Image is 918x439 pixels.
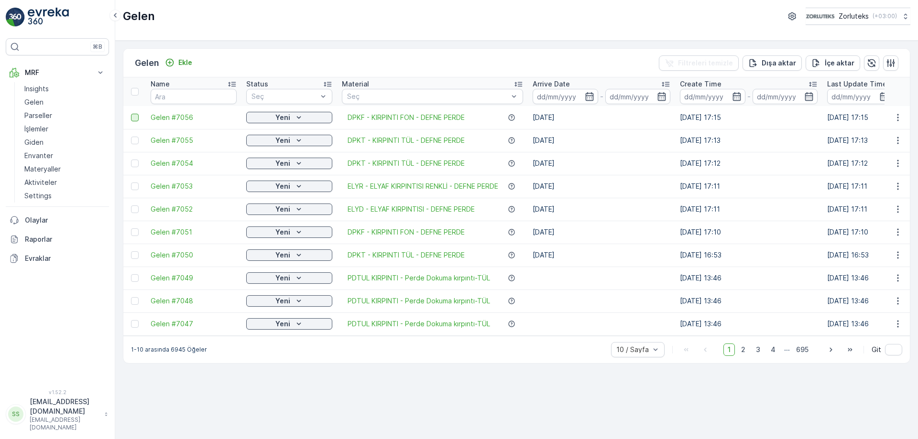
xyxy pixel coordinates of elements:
[275,204,290,214] p: Yeni
[131,274,139,282] div: Toggle Row Selected
[533,89,598,104] input: dd/mm/yyyy
[246,295,332,307] button: Yeni
[747,91,751,102] p: -
[348,319,490,329] a: PDTUL KIRPINTI - Perde Dokuma kırpıntı-TÜL
[275,182,290,191] p: Yeni
[131,346,207,353] p: 1-10 arasında 6945 Öğeler
[161,57,196,68] button: Ekle
[678,58,733,68] p: Filtreleri temizle
[24,124,48,134] p: İşlemler
[151,296,237,306] span: Gelen #7048
[21,82,109,96] a: Insights
[28,8,69,27] img: logo_light-DOdMpM7g.png
[872,345,881,354] span: Git
[178,58,192,67] p: Ekle
[24,178,57,187] p: Aktiviteler
[275,159,290,168] p: Yeni
[151,227,237,237] a: Gelen #7051
[151,159,237,168] span: Gelen #7054
[348,136,465,145] a: DPKT - KIRPINTI TÜL - DEFNE PERDE
[275,273,290,283] p: Yeni
[246,181,332,192] button: Yeni
[675,312,822,335] td: [DATE] 13:46
[275,296,290,306] p: Yeni
[528,175,675,198] td: [DATE]
[275,136,290,145] p: Yeni
[348,159,465,168] span: DPKT - KIRPINTI TÜL - DEFNE PERDE
[251,92,317,101] p: Seç
[21,109,109,122] a: Parseller
[6,211,109,230] a: Olaylar
[275,250,290,260] p: Yeni
[792,343,813,356] span: 695
[605,89,671,104] input: dd/mm/yyyy
[21,189,109,203] a: Settings
[131,297,139,305] div: Toggle Row Selected
[762,58,796,68] p: Dışa aktar
[21,176,109,189] a: Aktiviteler
[151,182,237,191] a: Gelen #7053
[151,319,237,329] a: Gelen #7047
[348,182,498,191] a: ELYR - ELYAF KIRPINTISI RENKLİ - DEFNE PERDE
[123,9,155,24] p: Gelen
[275,113,290,122] p: Yeni
[806,8,910,25] button: Zorluteks(+03:00)
[737,343,750,356] span: 2
[24,191,52,201] p: Settings
[528,198,675,221] td: [DATE]
[766,343,780,356] span: 4
[6,8,25,27] img: logo
[131,160,139,167] div: Toggle Row Selected
[151,113,237,122] a: Gelen #7056
[151,273,237,283] a: Gelen #7049
[825,58,854,68] p: İçe aktar
[131,320,139,328] div: Toggle Row Selected
[342,79,369,89] p: Material
[246,158,332,169] button: Yeni
[24,164,61,174] p: Materyaller
[6,249,109,268] a: Evraklar
[25,254,105,263] p: Evraklar
[93,43,102,51] p: ⌘B
[275,227,290,237] p: Yeni
[675,289,822,312] td: [DATE] 13:46
[151,136,237,145] a: Gelen #7055
[348,250,465,260] a: DPKT - KIRPINTI TÜL - DEFNE PERDE
[675,152,822,175] td: [DATE] 17:12
[675,106,822,129] td: [DATE] 17:15
[600,91,603,102] p: -
[135,56,159,70] p: Gelen
[873,12,897,20] p: ( +03:00 )
[131,205,139,213] div: Toggle Row Selected
[528,244,675,267] td: [DATE]
[131,251,139,259] div: Toggle Row Selected
[680,79,721,89] p: Create Time
[6,389,109,395] span: v 1.52.2
[246,203,332,215] button: Yeni
[753,89,818,104] input: dd/mm/yyyy
[528,152,675,175] td: [DATE]
[348,113,465,122] span: DPKF - KIRPINTI FON - DEFNE PERDE
[348,227,465,237] a: DPKF - KIRPINTI FON - DEFNE PERDE
[25,235,105,244] p: Raporlar
[25,215,105,225] p: Olaylar
[131,228,139,236] div: Toggle Row Selected
[784,343,790,356] p: ...
[24,97,44,107] p: Gelen
[348,296,490,306] span: PDTUL KIRPINTI - Perde Dokuma kırpıntı-TÜL
[24,138,44,147] p: Giden
[827,79,887,89] p: Last Update Time
[528,106,675,129] td: [DATE]
[131,114,139,121] div: Toggle Row Selected
[723,343,735,356] span: 1
[533,79,570,89] p: Arrive Date
[21,96,109,109] a: Gelen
